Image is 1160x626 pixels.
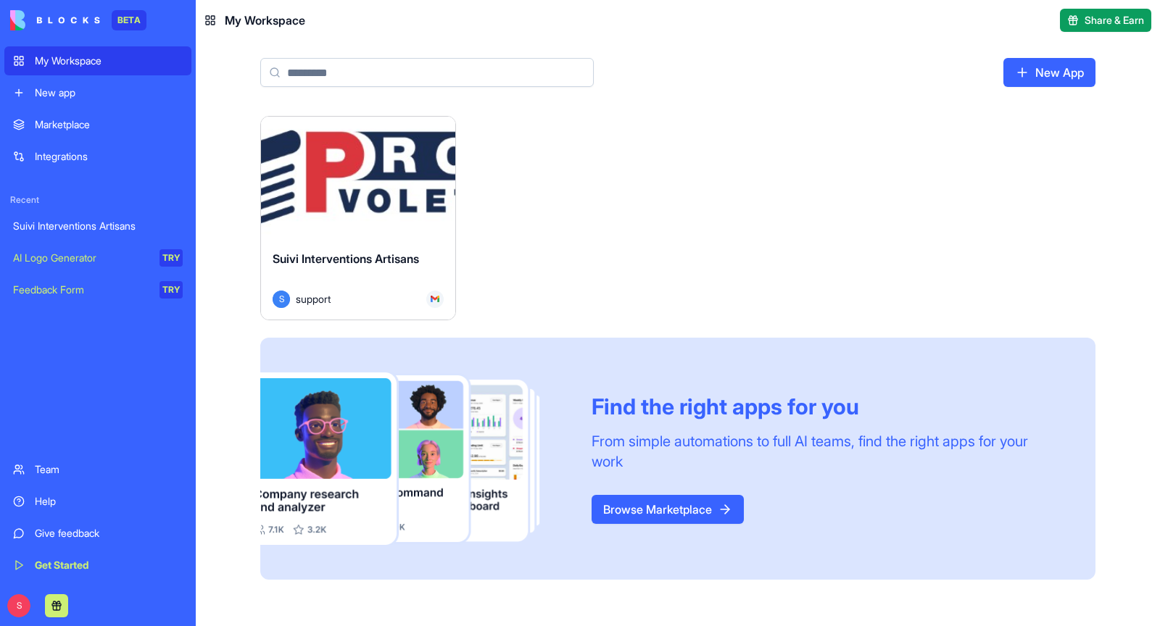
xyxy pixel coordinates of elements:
[592,495,744,524] a: Browse Marketplace
[431,295,439,304] img: Gmail_trouth.svg
[296,291,331,306] span: support
[4,142,191,171] a: Integrations
[112,10,146,30] div: BETA
[35,462,183,477] div: Team
[4,46,191,75] a: My Workspace
[10,10,100,30] img: logo
[35,117,183,132] div: Marketplace
[4,487,191,516] a: Help
[260,116,456,320] a: Suivi Interventions ArtisansSsupport
[1085,13,1144,28] span: Share & Earn
[10,10,146,30] a: BETA
[13,219,183,233] div: Suivi Interventions Artisans
[7,594,30,617] span: S
[35,494,183,509] div: Help
[4,194,191,206] span: Recent
[592,393,1061,420] div: Find the right apps for you
[13,251,149,265] div: AI Logo Generator
[159,281,183,299] div: TRY
[1003,58,1095,87] a: New App
[13,283,149,297] div: Feedback Form
[592,431,1061,472] div: From simple automations to full AI teams, find the right apps for your work
[273,291,290,308] span: S
[35,149,183,164] div: Integrations
[1060,9,1151,32] button: Share & Earn
[4,551,191,580] a: Get Started
[4,519,191,548] a: Give feedback
[4,110,191,139] a: Marketplace
[35,54,183,68] div: My Workspace
[35,526,183,541] div: Give feedback
[260,372,568,546] img: Frame_181_egmpey.png
[35,85,183,100] div: New app
[4,455,191,484] a: Team
[273,251,419,266] span: Suivi Interventions Artisans
[4,78,191,107] a: New app
[4,212,191,241] a: Suivi Interventions Artisans
[35,558,183,572] div: Get Started
[4,275,191,304] a: Feedback FormTRY
[159,249,183,267] div: TRY
[4,243,191,272] a: AI Logo GeneratorTRY
[225,12,305,29] span: My Workspace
